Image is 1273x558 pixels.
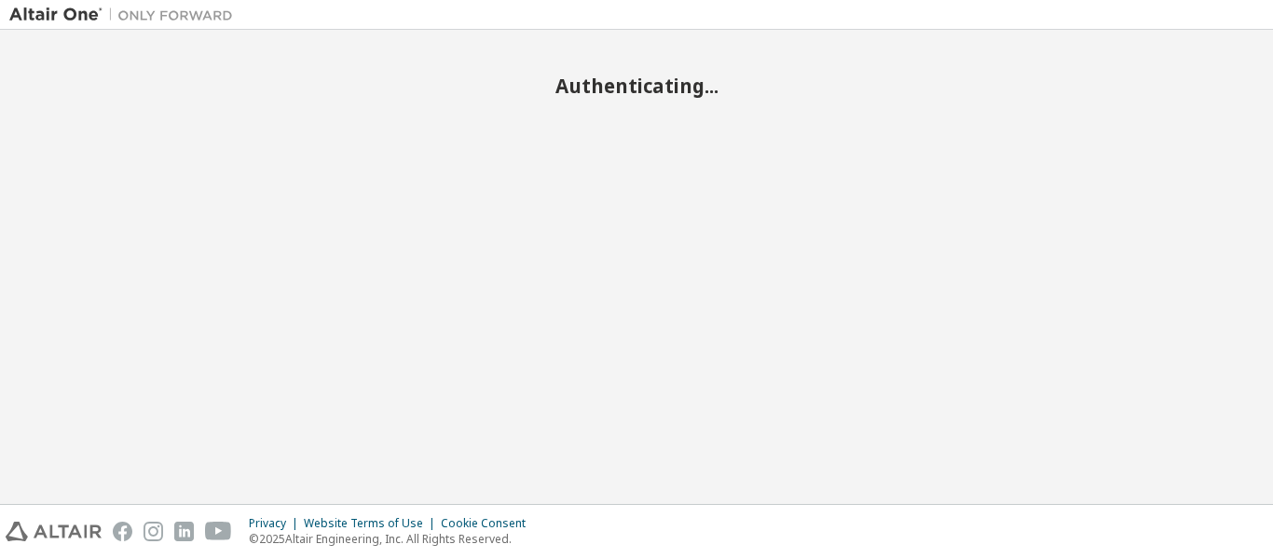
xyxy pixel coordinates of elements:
p: © 2025 Altair Engineering, Inc. All Rights Reserved. [249,531,537,547]
img: linkedin.svg [174,522,194,541]
h2: Authenticating... [9,74,1264,98]
div: Privacy [249,516,304,531]
img: facebook.svg [113,522,132,541]
img: instagram.svg [144,522,163,541]
div: Website Terms of Use [304,516,441,531]
img: youtube.svg [205,522,232,541]
img: Altair One [9,6,242,24]
img: altair_logo.svg [6,522,102,541]
div: Cookie Consent [441,516,537,531]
